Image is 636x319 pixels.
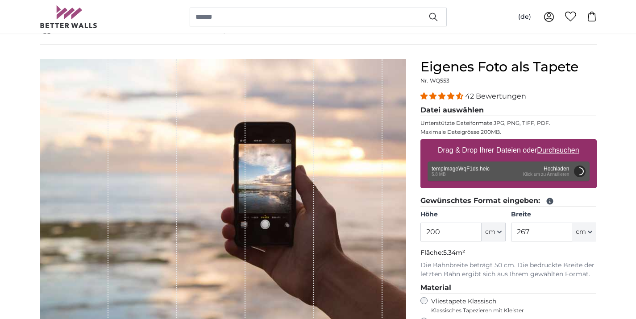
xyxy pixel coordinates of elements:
p: Maximale Dateigrösse 200MB. [420,128,597,136]
span: Klassisches Tapezieren mit Kleister [431,307,589,314]
span: 4.38 stars [420,92,465,100]
button: (de) [511,9,538,25]
span: cm [576,228,586,236]
label: Vliestapete Klassisch [431,297,589,314]
button: cm [482,223,506,241]
legend: Gewünschtes Format eingeben: [420,195,597,207]
h1: Eigenes Foto als Tapete [420,59,597,75]
u: Durchsuchen [537,146,579,154]
span: Nr. WQ553 [420,77,449,84]
p: Die Bahnbreite beträgt 50 cm. Die bedruckte Breite der letzten Bahn ergibt sich aus Ihrem gewählt... [420,261,597,279]
legend: Material [420,282,597,294]
label: Breite [511,210,596,219]
button: cm [572,223,596,241]
span: 42 Bewertungen [465,92,526,100]
p: Fläche: [420,249,597,257]
label: Drag & Drop Ihrer Dateien oder [434,141,583,159]
span: cm [485,228,495,236]
p: Unterstützte Dateiformate JPG, PNG, TIFF, PDF. [420,120,597,127]
img: Betterwalls [40,5,98,28]
span: 5.34m² [443,249,465,257]
legend: Datei auswählen [420,105,597,116]
label: Höhe [420,210,506,219]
